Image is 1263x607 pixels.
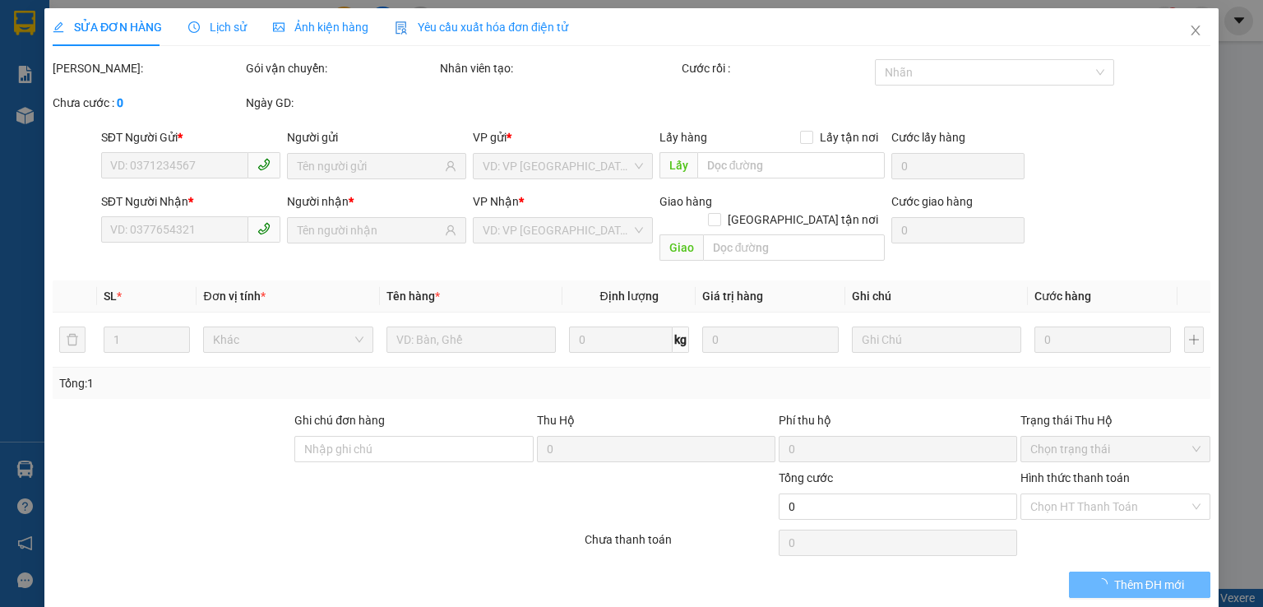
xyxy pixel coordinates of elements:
[891,131,965,144] label: Cước lấy hàng
[473,128,652,146] div: VP gửi
[297,157,442,175] input: Tên người gửi
[1173,8,1219,54] button: Close
[583,531,776,559] div: Chưa thanh toán
[445,160,456,172] span: user
[257,158,271,171] span: phone
[386,290,440,303] span: Tên hàng
[779,471,833,484] span: Tổng cước
[440,59,678,77] div: Nhân viên tạo:
[297,221,442,239] input: Tên người nhận
[386,327,556,353] input: VD: Bàn, Ghế
[1020,471,1130,484] label: Hình thức thanh toán
[779,411,1017,436] div: Phí thu hộ
[845,280,1028,313] th: Ghi chú
[213,327,363,352] span: Khác
[246,94,436,112] div: Ngày GD:
[287,192,466,211] div: Người nhận
[53,21,162,34] span: SỬA ĐƠN HÀNG
[104,290,117,303] span: SL
[891,195,973,208] label: Cước giao hàng
[1030,437,1201,461] span: Chọn trạng thái
[1020,411,1210,429] div: Trạng thái Thu Hộ
[257,222,271,235] span: phone
[891,217,1025,243] input: Cước giao hàng
[188,21,200,33] span: clock-circle
[659,234,702,261] span: Giao
[445,225,456,236] span: user
[1189,24,1202,37] span: close
[473,195,519,208] span: VP Nhận
[1095,578,1113,590] span: loading
[1034,327,1171,353] input: 0
[599,290,658,303] span: Định lượng
[1113,576,1183,594] span: Thêm ĐH mới
[273,21,368,34] span: Ảnh kiện hàng
[659,131,706,144] span: Lấy hàng
[287,128,466,146] div: Người gửi
[536,414,574,427] span: Thu Hộ
[53,21,64,33] span: edit
[246,59,436,77] div: Gói vận chuyển:
[294,436,533,462] input: Ghi chú đơn hàng
[852,327,1021,353] input: Ghi Chú
[673,327,689,353] span: kg
[1034,290,1091,303] span: Cước hàng
[59,374,488,392] div: Tổng: 1
[696,152,885,178] input: Dọc đường
[682,59,872,77] div: Cước rồi :
[273,21,285,33] span: picture
[53,59,243,77] div: [PERSON_NAME]:
[721,211,885,229] span: [GEOGRAPHIC_DATA] tận nơi
[395,21,408,35] img: icon
[702,327,839,353] input: 0
[117,96,123,109] b: 0
[188,21,247,34] span: Lịch sử
[1184,327,1204,353] button: plus
[891,153,1025,179] input: Cước lấy hàng
[813,128,885,146] span: Lấy tận nơi
[659,195,711,208] span: Giao hàng
[659,152,696,178] span: Lấy
[1069,572,1211,598] button: Thêm ĐH mới
[101,128,280,146] div: SĐT Người Gửi
[53,94,243,112] div: Chưa cước :
[294,414,385,427] label: Ghi chú đơn hàng
[395,21,568,34] span: Yêu cầu xuất hóa đơn điện tử
[203,290,265,303] span: Đơn vị tính
[702,290,763,303] span: Giá trị hàng
[101,192,280,211] div: SĐT Người Nhận
[59,327,86,353] button: delete
[702,234,885,261] input: Dọc đường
